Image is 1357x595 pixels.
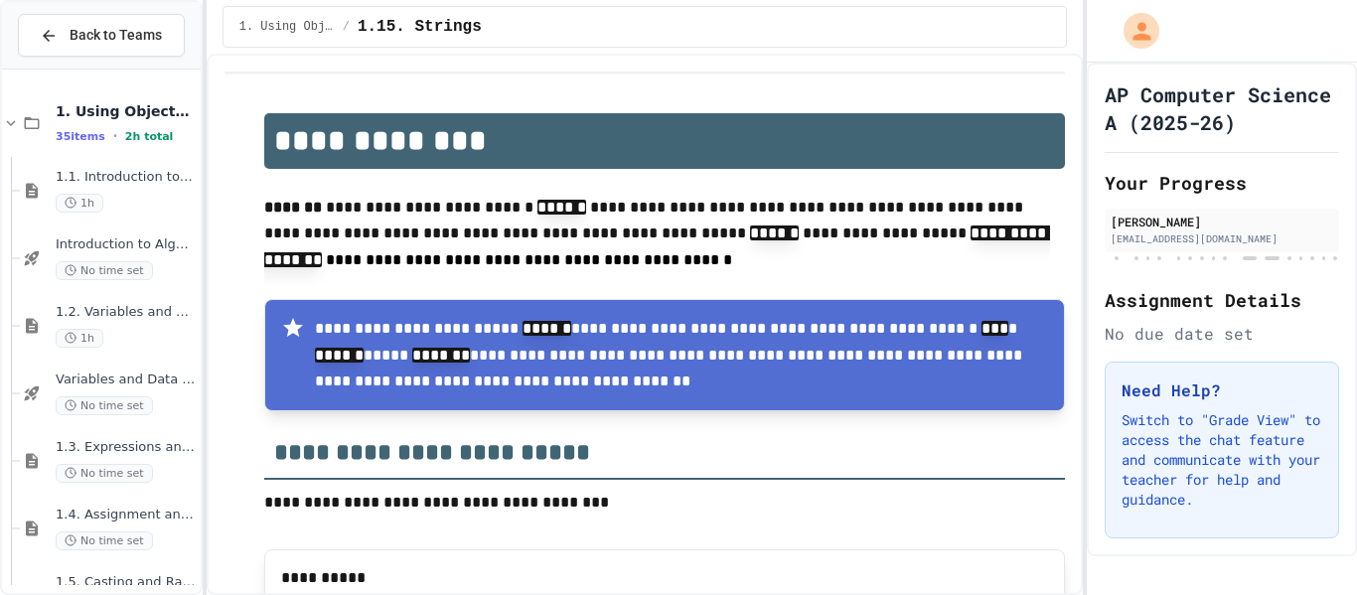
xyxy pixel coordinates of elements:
[70,25,162,46] span: Back to Teams
[239,19,335,35] span: 1. Using Objects and Methods
[56,130,105,143] span: 35 items
[1105,80,1339,136] h1: AP Computer Science A (2025-26)
[56,169,197,186] span: 1.1. Introduction to Algorithms, Programming, and Compilers
[18,14,185,57] button: Back to Teams
[56,194,103,213] span: 1h
[56,236,197,253] span: Introduction to Algorithms, Programming, and Compilers
[56,531,153,550] span: No time set
[56,372,197,388] span: Variables and Data Types - Quiz
[1111,231,1333,246] div: [EMAIL_ADDRESS][DOMAIN_NAME]
[1192,429,1337,514] iframe: chat widget
[1274,516,1337,575] iframe: chat widget
[113,128,117,144] span: •
[56,574,197,591] span: 1.5. Casting and Ranges of Values
[56,439,197,456] span: 1.3. Expressions and Output [New]
[56,396,153,415] span: No time set
[56,329,103,348] span: 1h
[1122,378,1322,402] h3: Need Help?
[56,507,197,523] span: 1.4. Assignment and Input
[1122,410,1322,510] p: Switch to "Grade View" to access the chat feature and communicate with your teacher for help and ...
[125,130,174,143] span: 2h total
[1105,322,1339,346] div: No due date set
[56,102,197,120] span: 1. Using Objects and Methods
[343,19,350,35] span: /
[56,261,153,280] span: No time set
[1111,213,1333,230] div: [PERSON_NAME]
[358,15,482,39] span: 1.15. Strings
[1103,8,1164,54] div: My Account
[1105,169,1339,197] h2: Your Progress
[1105,286,1339,314] h2: Assignment Details
[56,464,153,483] span: No time set
[56,304,197,321] span: 1.2. Variables and Data Types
